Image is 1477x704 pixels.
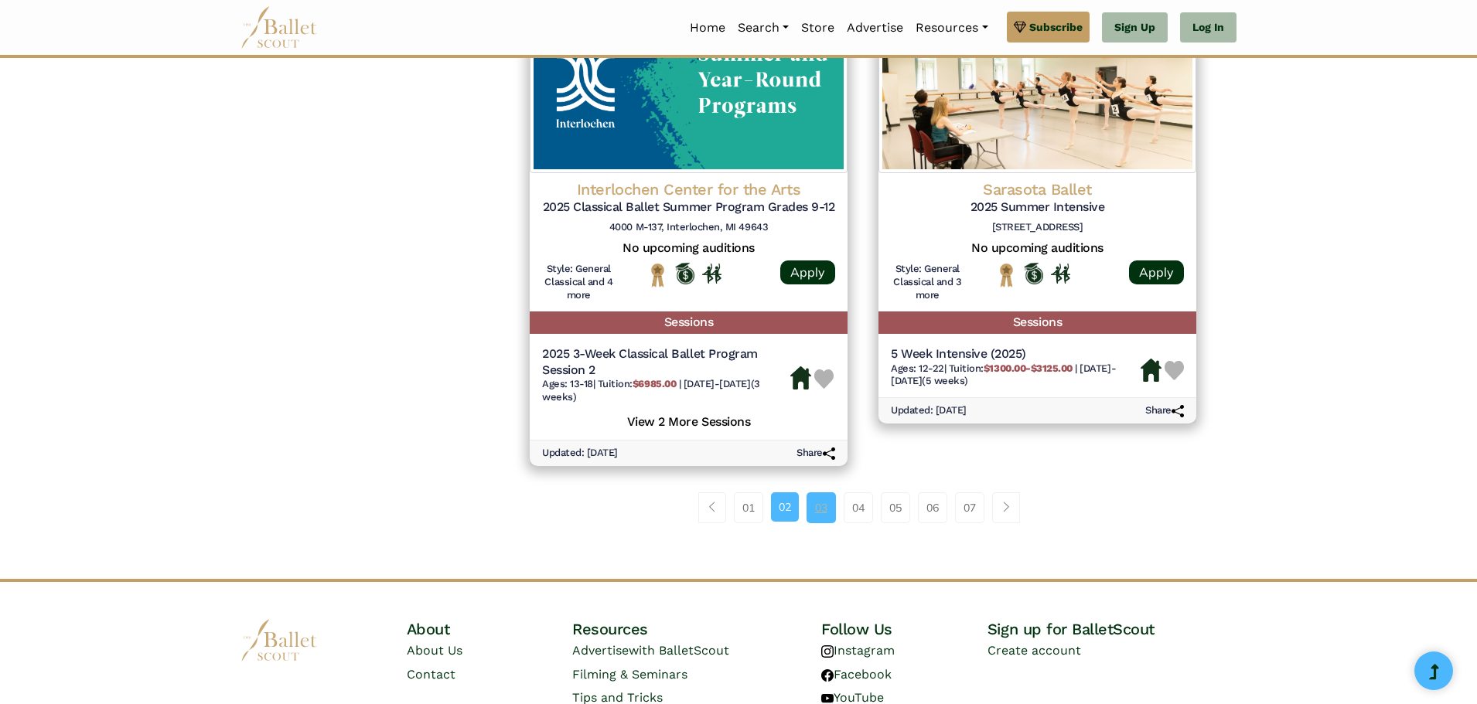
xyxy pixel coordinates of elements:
[530,19,848,173] img: Logo
[997,263,1016,287] img: National
[633,378,676,389] b: $6985.00
[988,643,1081,658] a: Create account
[841,12,909,44] a: Advertise
[795,12,841,44] a: Store
[1102,12,1168,43] a: Sign Up
[542,263,616,302] h6: Style: General Classical and 4 more
[684,12,732,44] a: Home
[790,366,811,389] img: Housing Available
[844,492,873,523] a: 04
[909,12,994,44] a: Resources
[629,643,729,658] span: with BalletScout
[955,492,984,523] a: 07
[407,667,455,682] a: Contact
[702,264,721,284] img: In Person
[814,369,834,389] img: Heart
[891,346,1141,362] h5: 5 Week Intensive (2025)
[542,378,760,403] span: [DATE]-[DATE] (3 weeks)
[542,221,835,234] h6: 4000 M-137, Interlochen, MI 49643
[821,619,988,639] h4: Follow Us
[771,492,799,522] a: 02
[988,619,1237,639] h4: Sign up for BalletScout
[1029,19,1083,36] span: Subscribe
[821,643,895,658] a: Instagram
[891,362,1116,387] span: [DATE]-[DATE] (5 weeks)
[648,263,667,287] img: National
[891,263,964,302] h6: Style: General Classical and 3 more
[542,199,835,216] h5: 2025 Classical Ballet Summer Program Grades 9-12
[407,619,573,639] h4: About
[1129,260,1184,284] a: Apply
[796,447,835,460] h6: Share
[542,447,618,460] h6: Updated: [DATE]
[891,240,1184,257] h5: No upcoming auditions
[734,492,763,523] a: 01
[1180,12,1237,43] a: Log In
[542,410,835,430] h5: View 2 More Sessions
[878,311,1196,334] h5: Sessions
[1145,404,1184,417] h6: Share
[1165,361,1184,380] img: Heart
[891,404,967,417] h6: Updated: [DATE]
[891,179,1184,199] h4: Sarasota Ballet
[891,221,1184,234] h6: [STREET_ADDRESS]
[542,240,835,257] h5: No upcoming auditions
[542,378,790,404] h6: | |
[407,643,462,658] a: About Us
[949,362,1076,374] span: Tuition:
[1024,263,1043,284] img: Offers Scholarship
[807,492,836,523] a: 03
[780,260,835,284] a: Apply
[542,346,790,379] h5: 2025 3-Week Classical Ballet Program Session 2
[878,19,1196,173] img: Logo
[821,667,892,682] a: Facebook
[572,619,821,639] h4: Resources
[675,263,694,284] img: Offers Scholarship
[984,362,1073,374] b: $1300.00-$3125.00
[732,12,795,44] a: Search
[891,199,1184,216] h5: 2025 Summer Intensive
[891,362,944,374] span: Ages: 12-22
[821,645,834,658] img: instagram logo
[1014,19,1026,36] img: gem.svg
[542,179,835,199] h4: Interlochen Center for the Arts
[572,667,687,682] a: Filming & Seminars
[698,492,1028,523] nav: Page navigation example
[1007,12,1090,43] a: Subscribe
[1051,264,1070,284] img: In Person
[598,378,679,389] span: Tuition:
[530,311,848,334] h5: Sessions
[572,643,729,658] a: Advertisewith BalletScout
[891,362,1141,389] h6: | |
[821,669,834,682] img: facebook logo
[542,378,593,389] span: Ages: 13-18
[918,492,947,523] a: 06
[240,619,318,661] img: logo
[1141,359,1161,382] img: Housing Available
[881,492,910,523] a: 05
